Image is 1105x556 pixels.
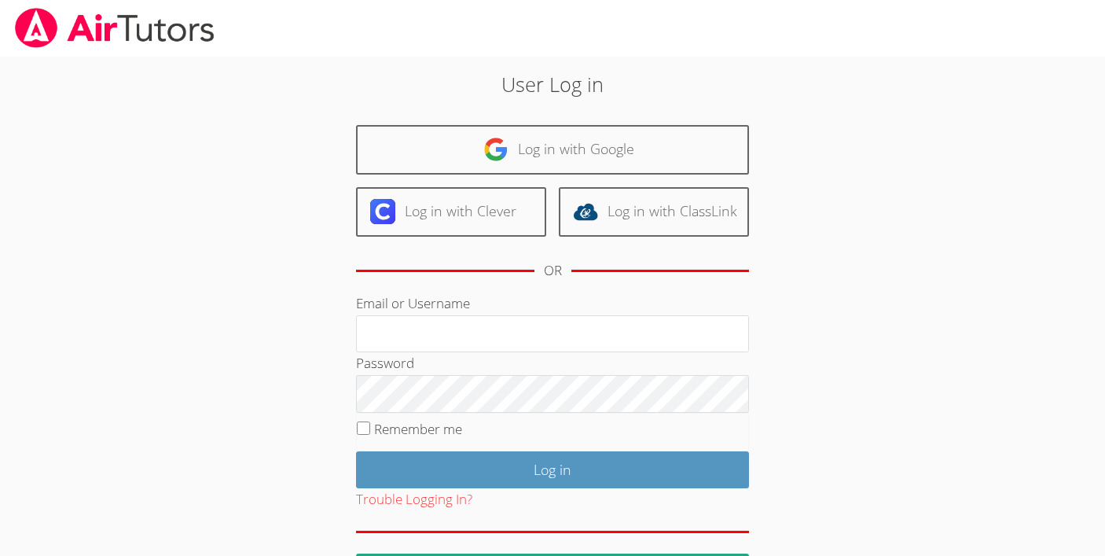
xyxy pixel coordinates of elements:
[559,187,749,237] a: Log in with ClassLink
[356,294,470,312] label: Email or Username
[356,125,749,175] a: Log in with Google
[254,69,850,99] h2: User Log in
[356,354,414,372] label: Password
[356,488,472,511] button: Trouble Logging In?
[483,137,508,162] img: google-logo-50288ca7cdecda66e5e0955fdab243c47b7ad437acaf1139b6f446037453330a.svg
[573,199,598,224] img: classlink-logo-d6bb404cc1216ec64c9a2012d9dc4662098be43eaf13dc465df04b49fa7ab582.svg
[356,187,546,237] a: Log in with Clever
[370,199,395,224] img: clever-logo-6eab21bc6e7a338710f1a6ff85c0baf02591cd810cc4098c63d3a4b26e2feb20.svg
[374,420,462,438] label: Remember me
[544,260,562,282] div: OR
[13,8,216,48] img: airtutors_banner-c4298cdbf04f3fff15de1276eac7730deb9818008684d7c2e4769d2f7ddbe033.png
[356,451,749,488] input: Log in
